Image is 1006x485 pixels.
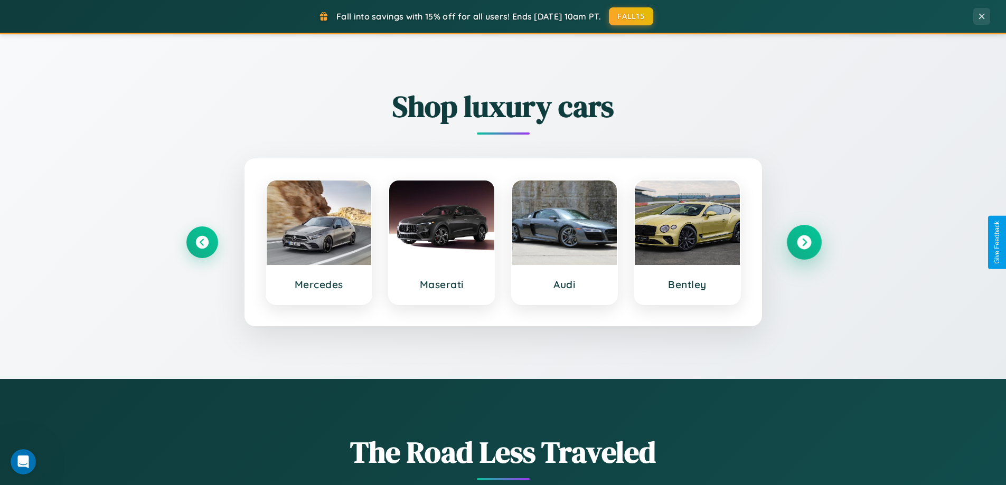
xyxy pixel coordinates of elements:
button: FALL15 [609,7,653,25]
h3: Mercedes [277,278,361,291]
div: Give Feedback [993,221,1001,264]
h1: The Road Less Traveled [186,432,820,472]
iframe: Intercom live chat [11,449,36,474]
span: Fall into savings with 15% off for all users! Ends [DATE] 10am PT. [336,11,601,22]
h2: Shop luxury cars [186,86,820,127]
h3: Bentley [645,278,729,291]
h3: Audi [523,278,607,291]
h3: Maserati [400,278,484,291]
